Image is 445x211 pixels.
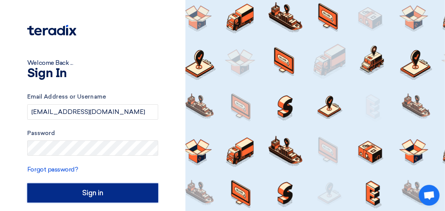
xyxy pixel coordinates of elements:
[27,92,158,101] label: Email Address or Username
[27,68,158,80] h1: Sign In
[419,185,440,206] div: Open chat
[27,58,158,68] div: Welcome Back ...
[27,104,158,120] input: Enter your business email or username
[27,129,158,138] label: Password
[27,25,76,36] img: Teradix logo
[27,166,78,173] a: Forgot password?
[27,183,158,203] input: Sign in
